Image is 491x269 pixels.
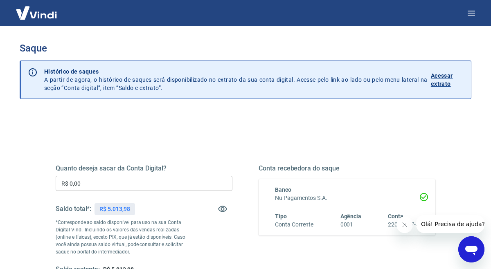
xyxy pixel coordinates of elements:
p: A partir de agora, o histórico de saques será disponibilizado no extrato da sua conta digital. Ac... [44,67,428,92]
h6: Nu Pagamentos S.A. [275,194,419,202]
p: R$ 5.013,98 [99,205,130,213]
p: Histórico de saques [44,67,428,76]
span: Olá! Precisa de ajuda? [5,6,69,12]
iframe: Mensagem da empresa [416,215,484,233]
h5: Saldo total*: [56,205,91,213]
span: Conta [388,213,403,220]
span: Agência [340,213,362,220]
p: Acessar extrato [431,72,464,88]
h6: 22023877-6 [388,220,419,229]
h5: Quanto deseja sacar da Conta Digital? [56,164,232,173]
h6: Conta Corrente [275,220,313,229]
h6: 0001 [340,220,362,229]
span: Banco [275,186,291,193]
h5: Conta recebedora do saque [259,164,435,173]
span: Tipo [275,213,287,220]
img: Vindi [10,0,63,25]
iframe: Fechar mensagem [396,217,413,233]
p: *Corresponde ao saldo disponível para uso na sua Conta Digital Vindi. Incluindo os valores das ve... [56,219,188,256]
iframe: Botão para abrir a janela de mensagens [458,236,484,262]
a: Acessar extrato [431,67,464,92]
h3: Saque [20,43,471,54]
